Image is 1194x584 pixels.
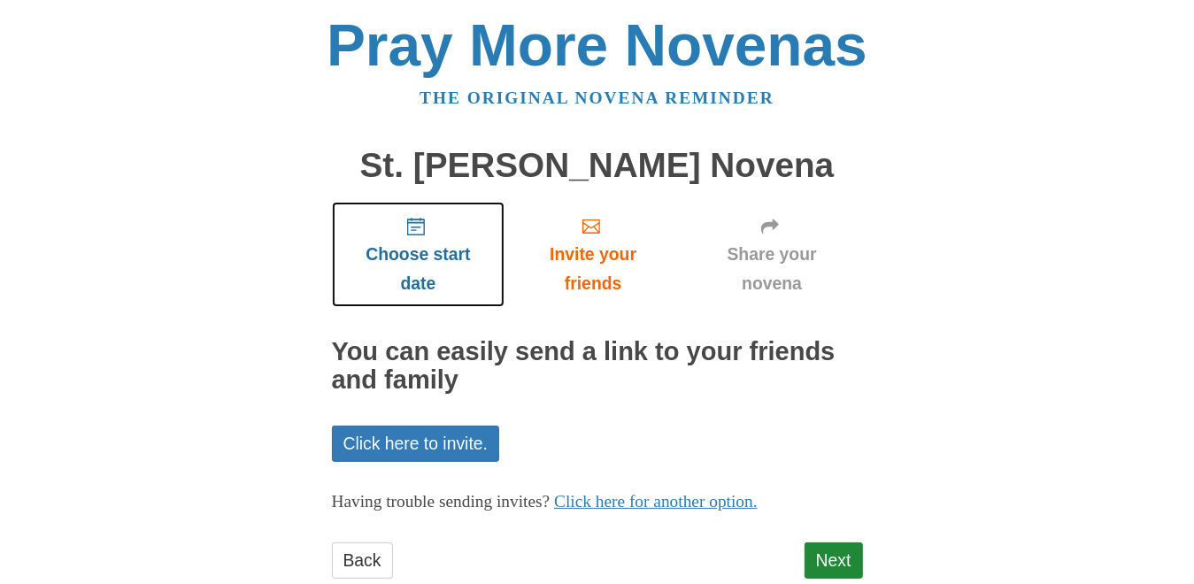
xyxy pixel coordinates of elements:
span: Share your novena [699,240,845,298]
h2: You can easily send a link to your friends and family [332,338,863,395]
span: Invite your friends [522,240,663,298]
a: Back [332,542,393,579]
a: Click here to invite. [332,426,500,462]
h1: St. [PERSON_NAME] Novena [332,147,863,185]
a: Next [805,542,863,579]
a: The original novena reminder [420,88,774,107]
span: Having trouble sending invites? [332,492,551,511]
a: Pray More Novenas [327,12,867,78]
a: Click here for another option. [554,492,758,511]
span: Choose start date [350,240,488,298]
a: Invite your friends [505,202,681,307]
a: Choose start date [332,202,505,307]
a: Share your novena [682,202,863,307]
